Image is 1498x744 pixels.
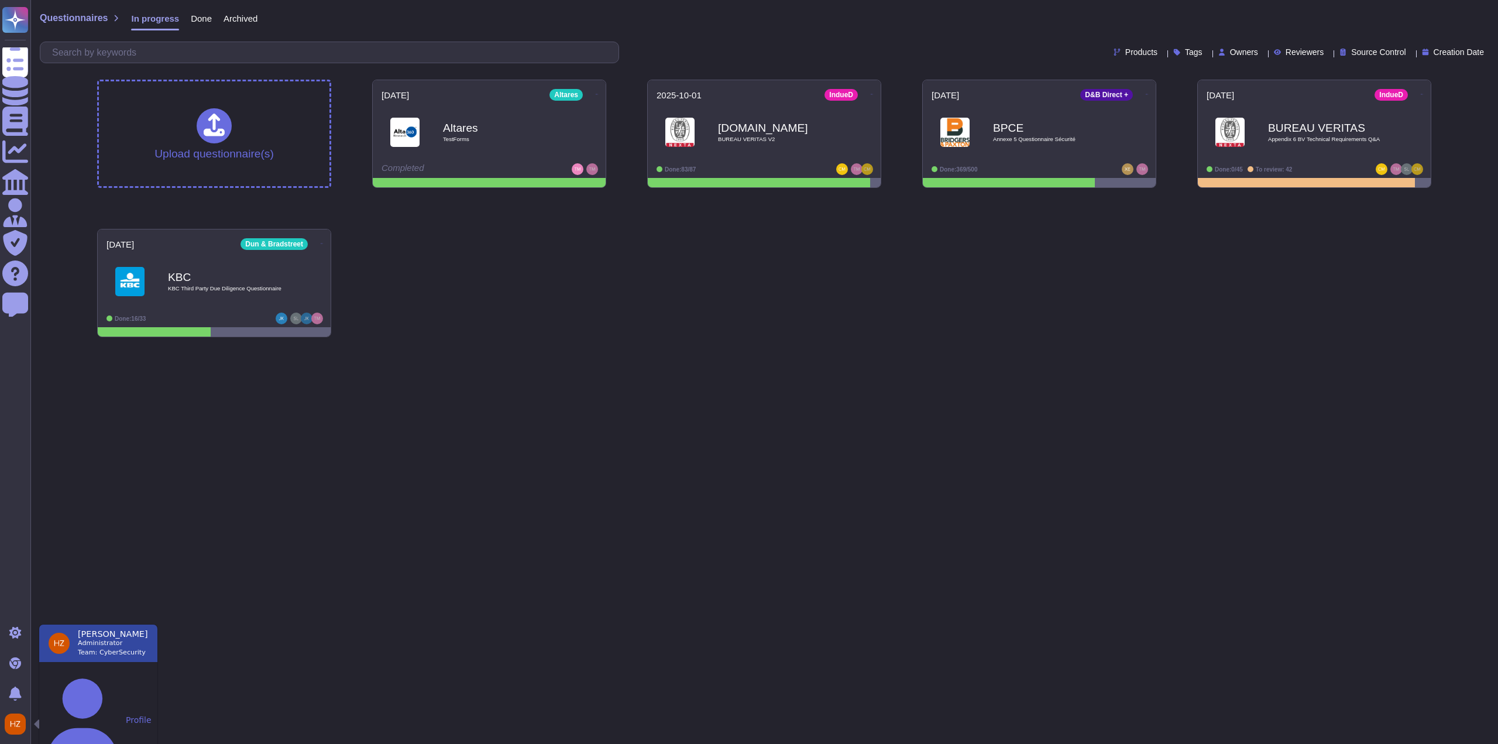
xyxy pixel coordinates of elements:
[131,14,179,23] span: In progress
[1136,163,1148,175] img: user
[168,272,285,283] b: KBC
[311,313,323,324] img: user
[549,89,583,101] div: Altares
[382,91,409,100] span: [DATE]
[1080,89,1133,101] div: D&B Direct +
[1376,163,1387,175] img: user
[836,163,848,175] img: user
[1286,48,1324,56] span: Reviewers
[115,267,145,296] img: Logo
[78,629,148,639] span: [PERSON_NAME]
[40,13,108,23] span: Questionnaires
[2,711,34,737] button: user
[993,136,1110,142] span: Annexe 5 Questionnaire Sécurité
[1207,91,1234,100] span: [DATE]
[191,14,212,23] span: Done
[851,163,863,175] img: user
[665,166,696,173] span: Done: 83/87
[1125,48,1157,56] span: Products
[382,163,525,175] div: Completed
[572,163,583,175] img: user
[1256,166,1293,173] span: To review: 42
[276,313,287,324] img: user
[665,118,695,147] img: Logo
[586,163,598,175] img: user
[1215,166,1243,173] span: Done: 0/45
[1390,163,1402,175] img: user
[1268,136,1385,142] span: Appendix 6 BV Technical Requirements Q&A
[240,238,308,250] div: Dun & Bradstreet
[1268,122,1385,133] b: BUREAU VERITAS
[154,108,274,159] div: Upload questionnaire(s)
[932,91,959,100] span: [DATE]
[1351,48,1406,56] span: Source Control
[861,163,873,175] img: user
[1401,163,1413,175] img: user
[718,122,835,133] b: [DOMAIN_NAME]
[390,118,420,147] img: Logo
[78,639,148,648] div: Administrator
[1122,163,1133,175] img: user
[718,136,835,142] span: BUREAU VERITAS V2
[78,648,148,657] div: Team: CyberSecurity
[1375,89,1408,101] div: IndueD
[1411,163,1423,175] img: user
[168,286,285,292] span: KBC Third Party Due Diligence Questionnaire
[301,313,312,324] img: user
[1230,48,1258,56] span: Owners
[224,14,257,23] span: Archived
[5,714,26,735] img: user
[993,122,1110,133] b: BPCE
[443,136,560,142] span: TestForms
[46,42,619,63] input: Search by keywords
[1215,118,1245,147] img: Logo
[115,316,146,322] span: Done: 16/33
[106,240,134,249] span: [DATE]
[940,118,970,147] img: Logo
[824,89,858,101] div: IndueD
[1434,48,1484,56] span: Creation Date
[1185,48,1202,56] span: Tags
[657,91,702,100] span: 2025-10-01
[49,633,70,654] img: user
[443,122,560,133] b: Altares
[940,166,978,173] span: Done: 369/500
[290,313,302,324] img: user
